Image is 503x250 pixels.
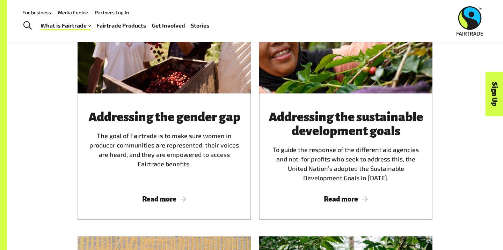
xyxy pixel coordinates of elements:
a: Partners Log In [95,9,129,15]
div: To guide the response of the different aid agencies and not-for profits who seek to address this,... [268,110,424,183]
a: Get Involved [152,21,185,31]
a: What is Fairtrade [41,21,91,31]
a: Stories [191,21,210,31]
a: Media Centre [58,9,88,15]
span: Read more [86,195,242,203]
a: Fairtrade Products [96,21,146,31]
a: Toggle Search [19,17,36,35]
div: The goal of Fairtrade is to make sure women in producer communities are represented, their voices... [86,110,242,183]
a: For business [22,9,51,15]
span: Read more [268,195,424,203]
h3: Addressing the gender gap [86,110,242,124]
img: Fairtrade Australia New Zealand logo [457,6,483,36]
h3: Addressing the sustainable development goals [268,110,424,138]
